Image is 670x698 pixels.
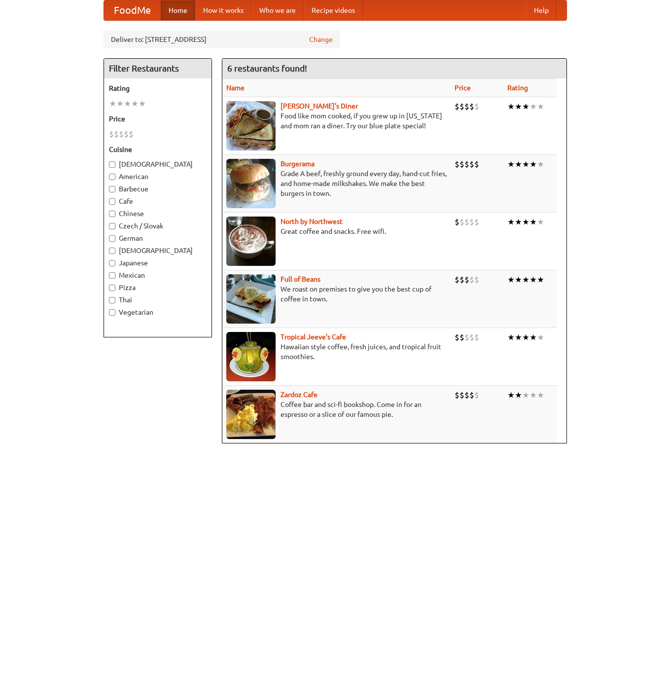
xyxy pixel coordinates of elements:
[109,145,207,154] h5: Cuisine
[109,159,207,169] label: [DEMOGRAPHIC_DATA]
[309,35,333,44] a: Change
[464,274,469,285] li: $
[529,101,537,112] li: ★
[522,101,529,112] li: ★
[459,390,464,401] li: $
[304,0,363,20] a: Recipe videos
[251,0,304,20] a: Who we are
[109,209,207,219] label: Chinese
[529,332,537,343] li: ★
[281,160,315,168] a: Burgerama
[226,274,276,324] img: beans.jpg
[109,270,207,280] label: Mexican
[455,332,459,343] li: $
[195,0,251,20] a: How it works
[124,129,129,140] li: $
[281,102,358,110] a: [PERSON_NAME]'s Diner
[114,129,119,140] li: $
[109,248,115,254] input: [DEMOGRAPHIC_DATA]
[109,98,116,109] li: ★
[226,111,447,131] p: Food like mom cooked, if you grew up in [US_STATE] and mom ran a diner. Try our blue plate special!
[131,98,139,109] li: ★
[226,342,447,362] p: Hawaiian style coffee, fresh juices, and tropical fruit smoothies.
[507,217,515,227] li: ★
[515,390,522,401] li: ★
[109,186,115,192] input: Barbecue
[469,217,474,227] li: $
[507,274,515,285] li: ★
[109,161,115,168] input: [DEMOGRAPHIC_DATA]
[469,159,474,170] li: $
[464,159,469,170] li: $
[109,129,114,140] li: $
[109,272,115,279] input: Mexican
[226,400,447,419] p: Coffee bar and sci-fi bookshop. Come in for an espresso or a slice of our famous pie.
[507,390,515,401] li: ★
[161,0,195,20] a: Home
[515,217,522,227] li: ★
[281,391,317,399] a: Zardoz Cafe
[109,285,115,291] input: Pizza
[109,172,207,182] label: American
[109,307,207,317] label: Vegetarian
[109,221,207,231] label: Czech / Slovak
[109,283,207,293] label: Pizza
[455,84,471,92] a: Price
[139,98,146,109] li: ★
[515,159,522,170] li: ★
[455,101,459,112] li: $
[507,332,515,343] li: ★
[227,64,307,73] ng-pluralize: 6 restaurants found!
[526,0,557,20] a: Help
[226,84,245,92] a: Name
[507,159,515,170] li: ★
[529,217,537,227] li: ★
[537,217,544,227] li: ★
[522,159,529,170] li: ★
[109,260,115,266] input: Japanese
[529,159,537,170] li: ★
[455,390,459,401] li: $
[226,226,447,236] p: Great coffee and snacks. Free wifi.
[474,332,479,343] li: $
[529,274,537,285] li: ★
[109,114,207,124] h5: Price
[469,332,474,343] li: $
[281,333,346,341] a: Tropical Jeeve's Cafe
[459,101,464,112] li: $
[109,223,115,229] input: Czech / Slovak
[459,274,464,285] li: $
[464,390,469,401] li: $
[537,159,544,170] li: ★
[226,284,447,304] p: We roast on premises to give you the best cup of coffee in town.
[529,390,537,401] li: ★
[109,246,207,256] label: [DEMOGRAPHIC_DATA]
[522,217,529,227] li: ★
[129,129,134,140] li: $
[455,159,459,170] li: $
[515,332,522,343] li: ★
[109,174,115,180] input: American
[109,295,207,305] label: Thai
[474,217,479,227] li: $
[459,332,464,343] li: $
[281,218,343,225] a: North by Northwest
[226,217,276,266] img: north.jpg
[109,235,115,242] input: German
[515,274,522,285] li: ★
[507,84,528,92] a: Rating
[104,59,212,78] h4: Filter Restaurants
[226,332,276,381] img: jeeves.jpg
[119,129,124,140] li: $
[464,101,469,112] li: $
[109,258,207,268] label: Japanese
[537,274,544,285] li: ★
[281,275,320,283] a: Full of Beans
[104,0,161,20] a: FoodMe
[116,98,124,109] li: ★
